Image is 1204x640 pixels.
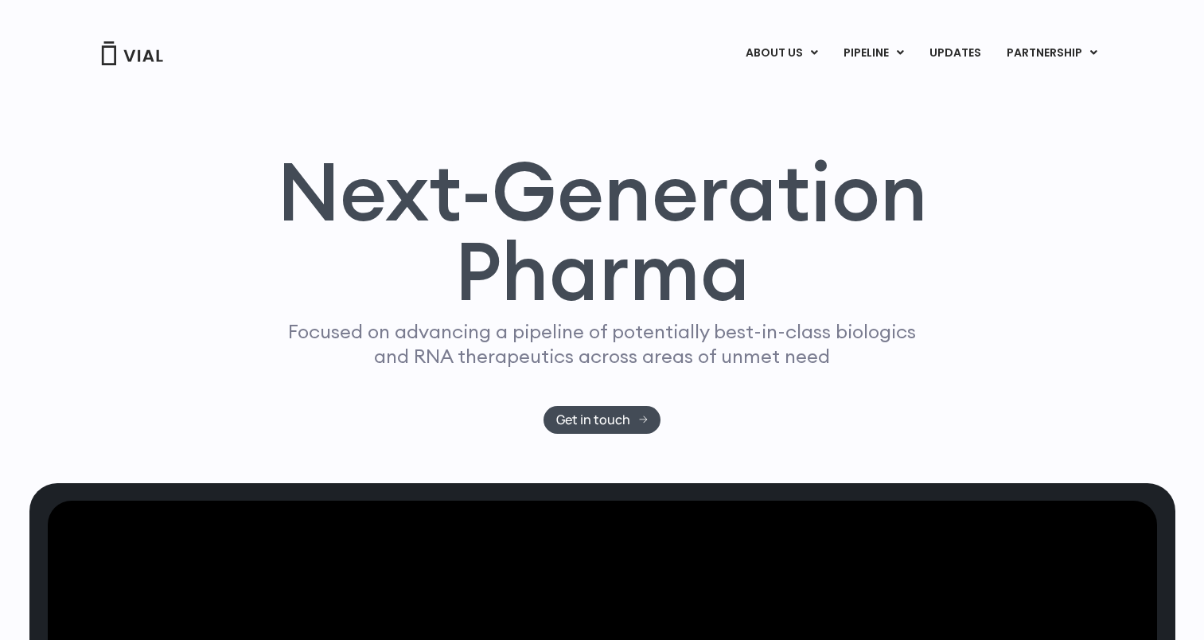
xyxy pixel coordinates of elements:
a: PARTNERSHIPMenu Toggle [994,40,1110,67]
img: Vial Logo [100,41,164,65]
a: ABOUT USMenu Toggle [733,40,830,67]
a: Get in touch [544,406,660,434]
a: UPDATES [917,40,993,67]
p: Focused on advancing a pipeline of potentially best-in-class biologics and RNA therapeutics acros... [282,319,923,369]
h1: Next-Generation Pharma [258,151,947,312]
span: Get in touch [556,414,630,426]
a: PIPELINEMenu Toggle [831,40,916,67]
